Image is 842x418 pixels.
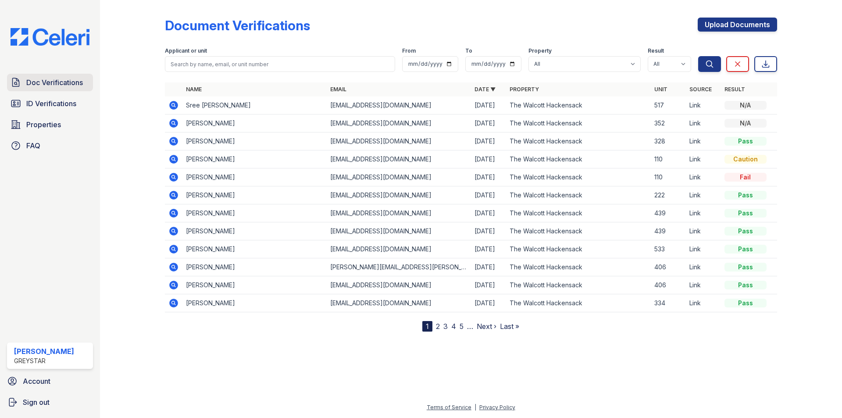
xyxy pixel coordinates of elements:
a: Privacy Policy [479,404,515,411]
span: FAQ [26,140,40,151]
span: … [467,321,473,332]
td: 533 [651,240,686,258]
span: ID Verifications [26,98,76,109]
div: Pass [724,191,767,200]
td: [EMAIL_ADDRESS][DOMAIN_NAME] [327,222,471,240]
td: The Walcott Hackensack [506,240,650,258]
a: 2 [436,322,440,331]
div: Pass [724,137,767,146]
td: 517 [651,96,686,114]
div: N/A [724,101,767,110]
td: [DATE] [471,114,506,132]
a: Doc Verifications [7,74,93,91]
td: [DATE] [471,186,506,204]
a: Last » [500,322,519,331]
td: Link [686,150,721,168]
td: [EMAIL_ADDRESS][DOMAIN_NAME] [327,96,471,114]
a: Name [186,86,202,93]
td: Sree [PERSON_NAME] [182,96,327,114]
td: [EMAIL_ADDRESS][DOMAIN_NAME] [327,276,471,294]
td: Link [686,258,721,276]
td: The Walcott Hackensack [506,96,650,114]
div: Pass [724,299,767,307]
td: The Walcott Hackensack [506,276,650,294]
td: 222 [651,186,686,204]
a: Result [724,86,745,93]
td: 110 [651,150,686,168]
div: 1 [422,321,432,332]
td: [EMAIL_ADDRESS][DOMAIN_NAME] [327,204,471,222]
td: [PERSON_NAME] [182,204,327,222]
label: To [465,47,472,54]
td: Link [686,222,721,240]
div: Caution [724,155,767,164]
a: Properties [7,116,93,133]
span: Account [23,376,50,386]
td: [DATE] [471,168,506,186]
div: Greystar [14,357,74,365]
label: Result [648,47,664,54]
a: Email [330,86,346,93]
td: [PERSON_NAME] [182,132,327,150]
td: Link [686,114,721,132]
td: [DATE] [471,294,506,312]
td: The Walcott Hackensack [506,150,650,168]
td: Link [686,204,721,222]
div: Pass [724,227,767,236]
a: Upload Documents [698,18,777,32]
td: Link [686,132,721,150]
td: [EMAIL_ADDRESS][DOMAIN_NAME] [327,294,471,312]
td: [EMAIL_ADDRESS][DOMAIN_NAME] [327,240,471,258]
td: [PERSON_NAME] [182,222,327,240]
div: Pass [724,245,767,254]
label: Property [528,47,552,54]
td: [EMAIL_ADDRESS][DOMAIN_NAME] [327,150,471,168]
td: [EMAIL_ADDRESS][DOMAIN_NAME] [327,114,471,132]
a: FAQ [7,137,93,154]
a: Next › [477,322,496,331]
a: Unit [654,86,667,93]
td: The Walcott Hackensack [506,222,650,240]
td: [DATE] [471,96,506,114]
a: Property [510,86,539,93]
td: 328 [651,132,686,150]
span: Properties [26,119,61,130]
span: Doc Verifications [26,77,83,88]
a: Date ▼ [475,86,496,93]
td: Link [686,96,721,114]
td: [DATE] [471,150,506,168]
td: [DATE] [471,222,506,240]
td: [PERSON_NAME] [182,114,327,132]
td: The Walcott Hackensack [506,132,650,150]
td: 406 [651,258,686,276]
td: [EMAIL_ADDRESS][DOMAIN_NAME] [327,186,471,204]
td: Link [686,276,721,294]
td: [EMAIL_ADDRESS][DOMAIN_NAME] [327,132,471,150]
td: [PERSON_NAME] [182,240,327,258]
td: The Walcott Hackensack [506,258,650,276]
div: Document Verifications [165,18,310,33]
td: 406 [651,276,686,294]
td: 439 [651,222,686,240]
td: The Walcott Hackensack [506,114,650,132]
td: [PERSON_NAME] [182,150,327,168]
a: Source [689,86,712,93]
td: Link [686,294,721,312]
td: Link [686,240,721,258]
td: [PERSON_NAME] [182,258,327,276]
td: [PERSON_NAME][EMAIL_ADDRESS][PERSON_NAME][DOMAIN_NAME] [327,258,471,276]
label: Applicant or unit [165,47,207,54]
a: Sign out [4,393,96,411]
td: 352 [651,114,686,132]
td: The Walcott Hackensack [506,204,650,222]
td: [PERSON_NAME] [182,276,327,294]
td: 439 [651,204,686,222]
td: Link [686,186,721,204]
a: ID Verifications [7,95,93,112]
td: [PERSON_NAME] [182,168,327,186]
div: Pass [724,263,767,272]
a: 3 [443,322,448,331]
input: Search by name, email, or unit number [165,56,395,72]
td: The Walcott Hackensack [506,168,650,186]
